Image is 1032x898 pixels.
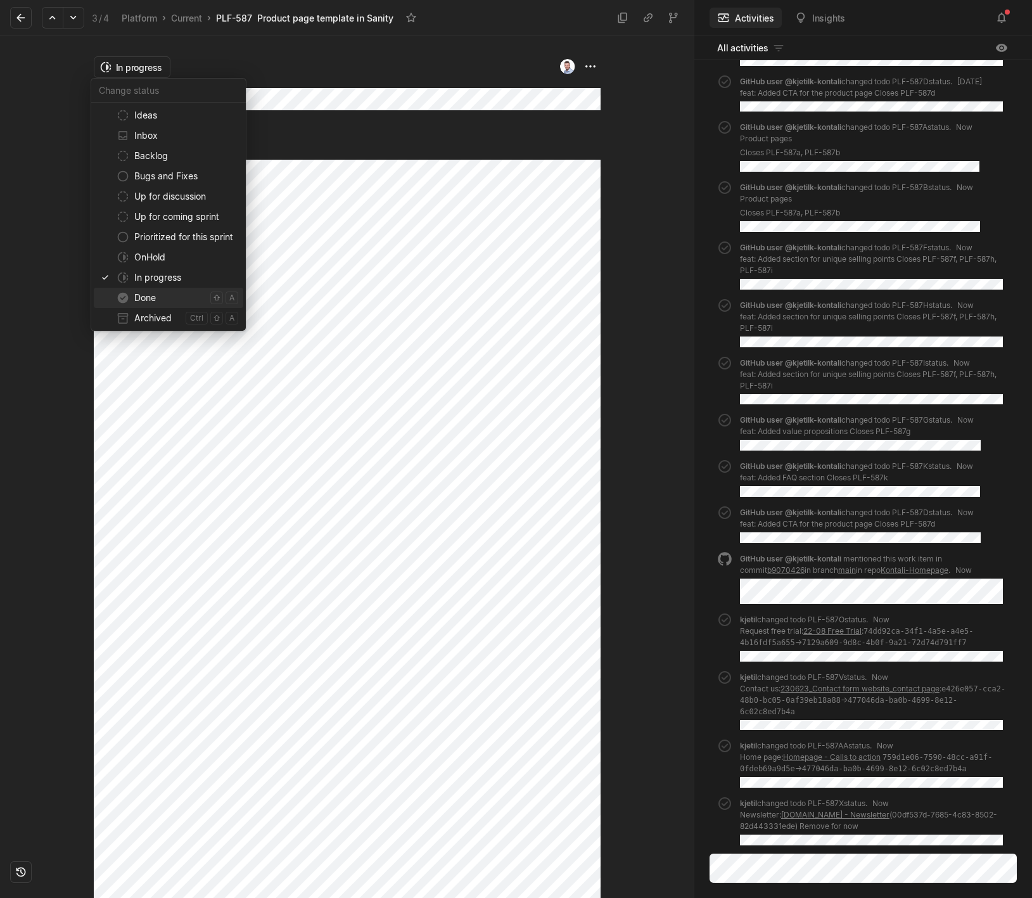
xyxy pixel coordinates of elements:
kbd: a [226,292,238,304]
span: Bugs and Fixes [134,166,238,186]
span: Done [134,288,205,308]
span: In progress [134,267,238,288]
span: Prioritized for this sprint [134,227,238,247]
kbd: ctrl [186,312,208,324]
kbd: ⇧ [210,292,223,304]
span: Archived [134,308,181,328]
input: Change status [91,81,246,99]
span: Up for coming sprint [134,207,238,227]
span: Inbox [134,125,238,146]
kbd: a [226,312,238,324]
span: Backlog [134,146,238,166]
span: Ideas [134,105,238,125]
kbd: ⇧ [210,312,223,324]
span: Up for discussion [134,186,238,207]
span: OnHold [134,247,238,267]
